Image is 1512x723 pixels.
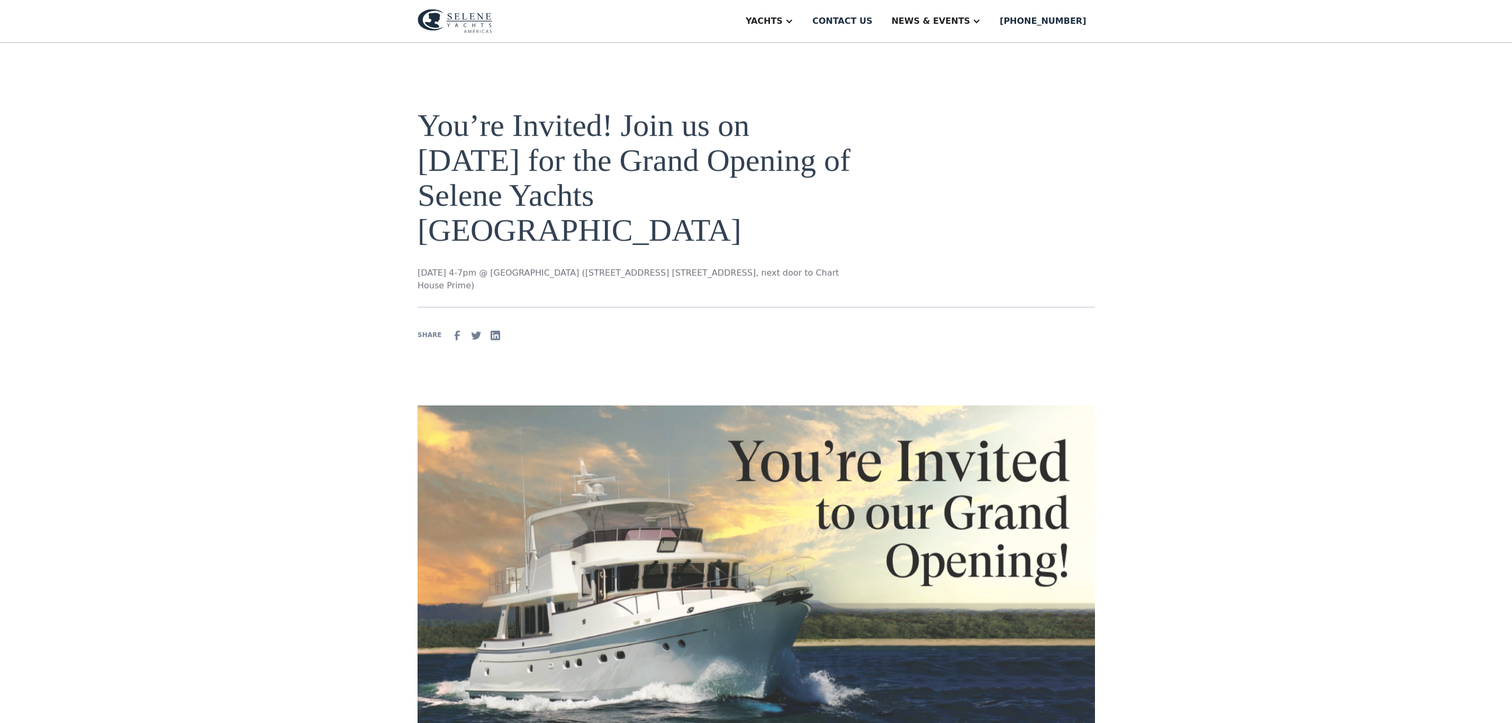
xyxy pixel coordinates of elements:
[470,329,483,341] img: Twitter
[418,330,441,340] div: SHARE
[418,108,858,248] h1: You’re Invited! Join us on [DATE] for the Grand Opening of Selene Yachts [GEOGRAPHIC_DATA]
[451,329,464,341] img: facebook
[418,9,492,33] img: logo
[1000,15,1086,28] div: [PHONE_NUMBER]
[489,329,502,341] img: Linkedin
[812,15,873,28] div: Contact us
[891,15,970,28] div: News & EVENTS
[418,267,858,292] p: [DATE] 4-7pm @ [GEOGRAPHIC_DATA] ([STREET_ADDRESS] [STREET_ADDRESS], next door to Chart House Prime)
[746,15,783,28] div: Yachts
